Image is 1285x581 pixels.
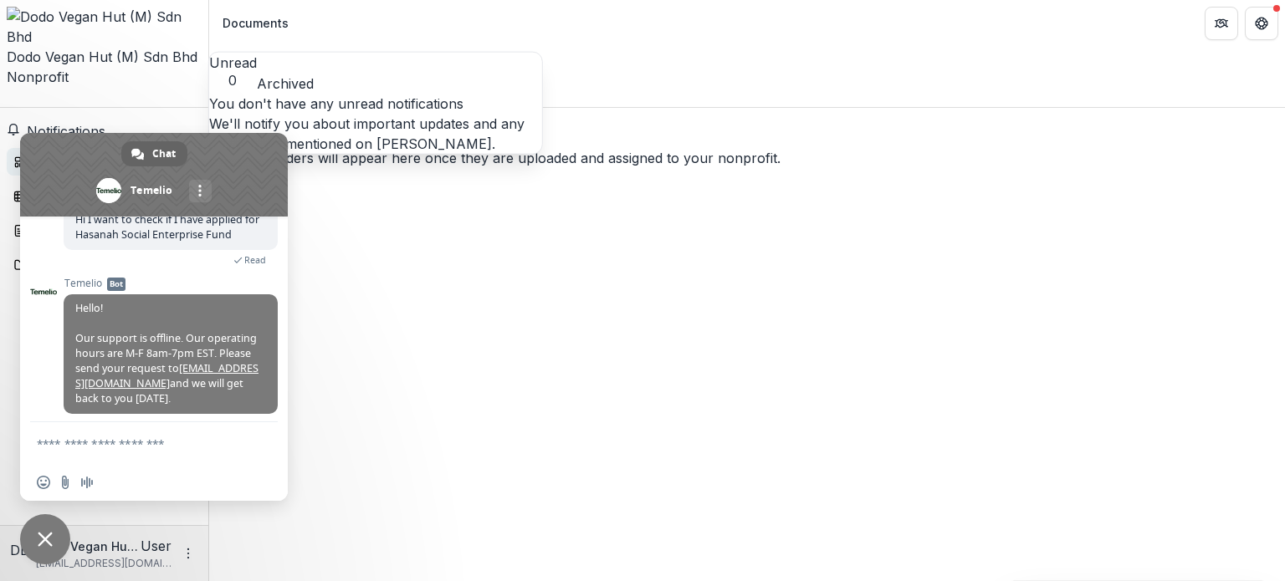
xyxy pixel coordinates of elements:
button: Notifications [7,121,105,141]
p: We'll notify you about important updates and any time you're mentioned on [PERSON_NAME]. [209,114,542,154]
span: Chat [152,141,176,166]
span: Read [244,254,266,266]
span: Bot [107,278,125,291]
button: Get Help [1245,7,1278,40]
p: Files and folders will appear here once they are uploaded and assigned to your nonprofit. [209,148,1285,168]
a: Documents [7,251,202,278]
div: Dodo Vegan Hut (M) Sdn. Bhd. [10,540,29,560]
button: More [178,543,198,563]
img: Dodo Vegan Hut (M) Sdn Bhd [7,7,202,47]
p: No files found [209,128,1285,148]
div: Dodo Vegan Hut (M) Sdn Bhd [7,47,202,67]
span: Hi I want to check if I have applied for Hasanah Social Enterprise Fund [75,212,259,242]
span: Nonprofit [7,69,69,85]
a: Dashboard [7,148,202,176]
span: Temelio [64,278,278,289]
a: [EMAIL_ADDRESS][DOMAIN_NAME] [75,361,259,390]
a: Chat [121,141,187,166]
textarea: Compose your message... [37,422,238,464]
span: Send a file [59,476,72,489]
a: Tasks [7,182,202,210]
p: You don't have any unread notifications [209,94,542,114]
span: Notifications [27,123,105,140]
span: Insert an emoji [37,476,50,489]
div: Documents [223,14,289,32]
h3: Documents [209,108,1285,128]
p: Dodo Vegan Hut (M) Sdn. Bhd. [36,538,141,555]
span: Audio message [80,476,94,489]
nav: breadcrumb [216,11,295,35]
p: [EMAIL_ADDRESS][DOMAIN_NAME] [36,556,172,571]
a: Proposals [7,217,202,244]
p: User [141,536,172,556]
button: Partners [1205,7,1238,40]
a: Close chat [20,514,70,564]
span: Hello! Our support is offline. Our operating hours are M-F 8am-7pm EST. Please send your request ... [75,301,259,405]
